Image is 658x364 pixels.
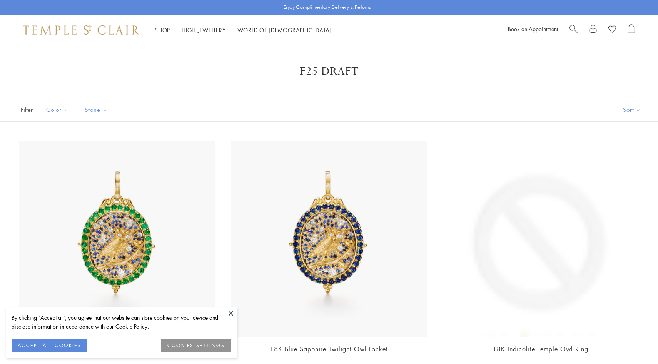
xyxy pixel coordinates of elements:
button: COOKIES SETTINGS [161,339,231,352]
button: Color [40,101,75,118]
div: By clicking “Accept all”, you agree that our website can store cookies on your device and disclos... [12,313,231,331]
a: World of [DEMOGRAPHIC_DATA]World of [DEMOGRAPHIC_DATA] [237,26,332,34]
p: Enjoy Complimentary Delivery & Returns [284,3,371,11]
a: Search [569,24,578,36]
a: Open Shopping Bag [628,24,635,36]
a: View Wishlist [608,24,616,36]
a: High JewelleryHigh Jewellery [182,26,226,34]
iframe: Gorgias live chat messenger [620,328,650,356]
a: 18K Blue Sapphire Twilight Owl Locket [270,345,388,353]
img: Temple St. Clair [23,25,139,35]
button: Stone [79,101,114,118]
span: Stone [81,105,114,115]
a: ShopShop [155,26,170,34]
img: 18K Emerald Nocturne Owl Locket [19,141,215,337]
span: Color [42,105,75,115]
button: Show sort by [606,98,658,121]
h1: F25 Draft [31,65,627,78]
a: Book an Appointment [508,25,558,33]
img: 18K Blue Sapphire Nocturne Owl Locket [231,141,427,337]
a: 18K Indicolite Temple Owl Ring [493,345,588,353]
nav: Main navigation [155,25,332,35]
button: ACCEPT ALL COOKIES [12,339,87,352]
